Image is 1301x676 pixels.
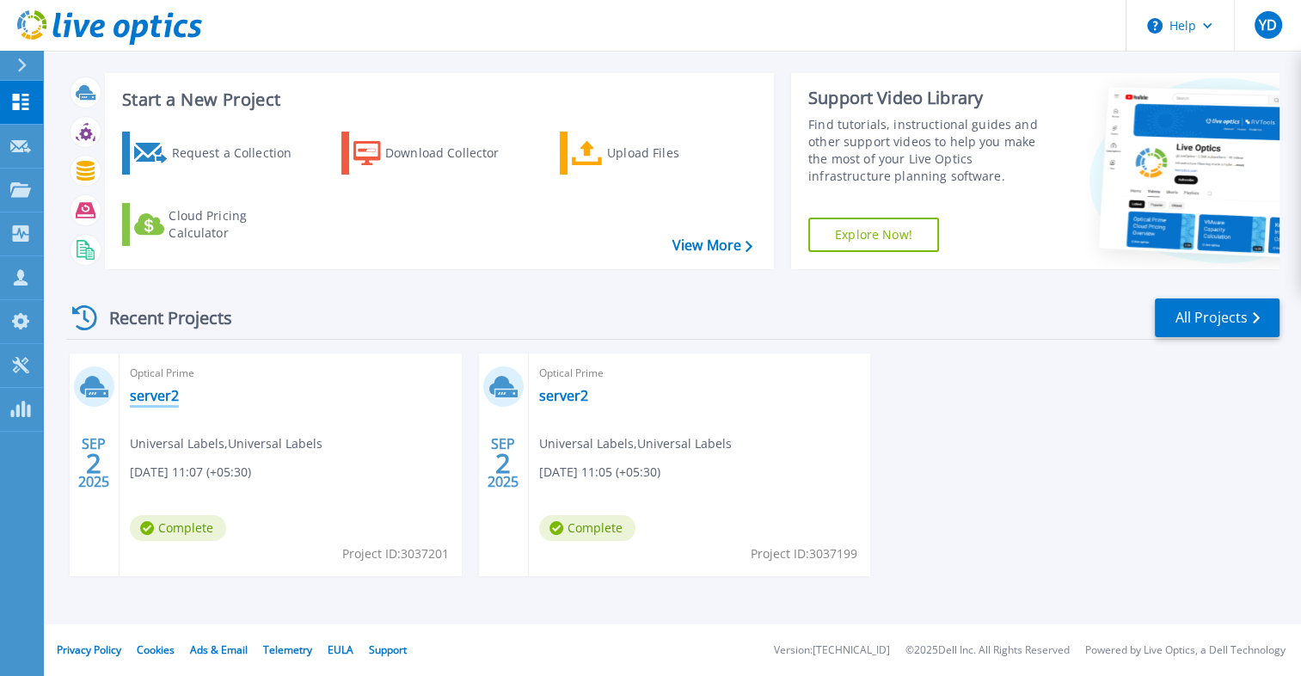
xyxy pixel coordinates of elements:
div: SEP 2025 [487,432,519,495]
h3: Start a New Project [122,90,752,109]
span: Optical Prime [539,364,861,383]
a: Upload Files [560,132,752,175]
a: server2 [539,387,588,404]
a: Ads & Email [190,642,248,657]
div: Request a Collection [171,136,309,170]
li: © 2025 Dell Inc. All Rights Reserved [905,645,1070,656]
div: Download Collector [385,136,523,170]
span: Complete [539,515,635,541]
span: [DATE] 11:05 (+05:30) [539,463,660,482]
a: Request a Collection [122,132,314,175]
span: YD [1259,18,1277,32]
a: EULA [328,642,353,657]
a: Privacy Policy [57,642,121,657]
a: View More [672,237,752,254]
a: Telemetry [263,642,312,657]
span: 2 [86,456,101,470]
a: Cookies [137,642,175,657]
a: Support [369,642,407,657]
span: Project ID: 3037201 [342,544,449,563]
li: Powered by Live Optics, a Dell Technology [1085,645,1286,656]
a: All Projects [1155,298,1280,337]
a: Download Collector [341,132,533,175]
a: Cloud Pricing Calculator [122,203,314,246]
span: Optical Prime [130,364,451,383]
div: Recent Projects [66,297,255,339]
a: Explore Now! [808,218,939,252]
span: Universal Labels , Universal Labels [130,434,322,453]
div: Cloud Pricing Calculator [169,207,306,242]
span: Complete [130,515,226,541]
span: 2 [495,456,511,470]
span: [DATE] 11:07 (+05:30) [130,463,251,482]
span: Project ID: 3037199 [751,544,857,563]
div: Find tutorials, instructional guides and other support videos to help you make the most of your L... [808,116,1053,185]
div: Support Video Library [808,87,1053,109]
a: server2 [130,387,179,404]
li: Version: [TECHNICAL_ID] [774,645,890,656]
span: Universal Labels , Universal Labels [539,434,732,453]
div: SEP 2025 [77,432,110,495]
div: Upload Files [607,136,745,170]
